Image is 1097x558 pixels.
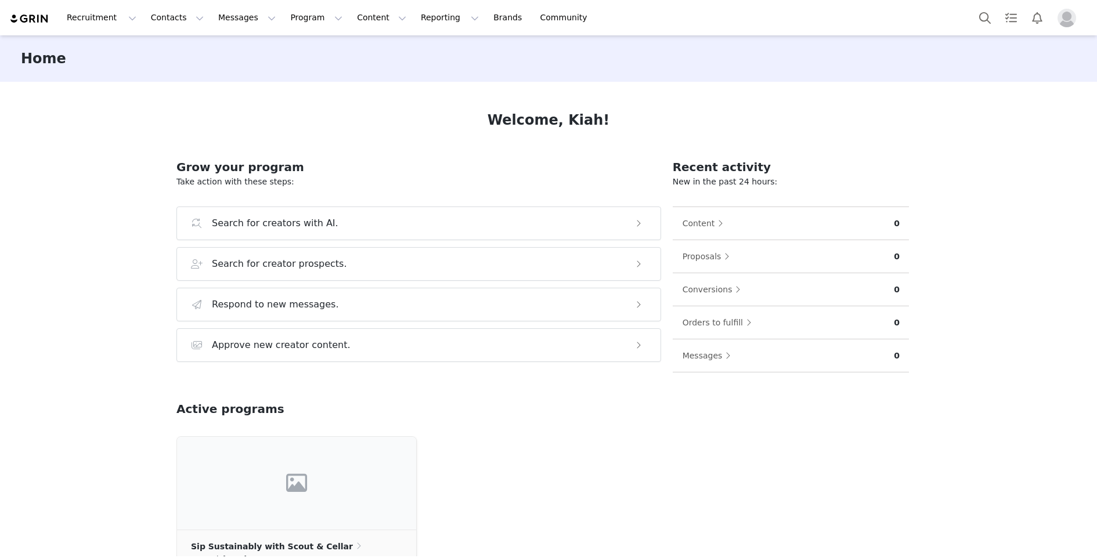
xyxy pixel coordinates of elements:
a: Tasks [998,5,1024,31]
p: 0 [894,251,900,263]
button: Contacts [144,5,211,31]
button: Content [682,214,730,233]
button: Conversions [682,280,747,299]
h2: Recent activity [673,158,909,176]
p: 0 [894,284,900,296]
h3: Respond to new messages. [212,298,339,311]
button: Messages [682,346,737,365]
button: Approve new creator content. [176,328,661,362]
p: 0 [894,350,900,362]
button: Proposals [682,247,736,266]
h3: Approve new creator content. [212,338,351,352]
img: grin logo [9,13,50,24]
button: Notifications [1024,5,1050,31]
p: 0 [894,317,900,329]
button: Search for creators with AI. [176,206,661,240]
button: Recruitment [60,5,143,31]
p: Sip Sustainably with Scout & Cellar [191,540,353,553]
h2: Grow your program [176,158,661,176]
h1: Welcome, Kiah! [488,110,610,131]
button: Search for creator prospects. [176,247,661,281]
button: Messages [211,5,283,31]
h3: Search for creators with AI. [212,216,338,230]
button: Profile [1051,9,1088,27]
button: Content [350,5,413,31]
img: placeholder-profile.jpg [1058,9,1076,27]
h2: Active programs [176,400,284,418]
h3: Home [21,48,66,69]
button: Reporting [414,5,486,31]
button: Respond to new messages. [176,288,661,321]
button: Program [283,5,349,31]
h3: Search for creator prospects. [212,257,347,271]
p: Take action with these steps: [176,176,661,188]
button: Search [972,5,998,31]
a: Brands [486,5,532,31]
button: Orders to fulfill [682,313,757,332]
p: 0 [894,218,900,230]
p: New in the past 24 hours: [673,176,909,188]
a: Community [533,5,600,31]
